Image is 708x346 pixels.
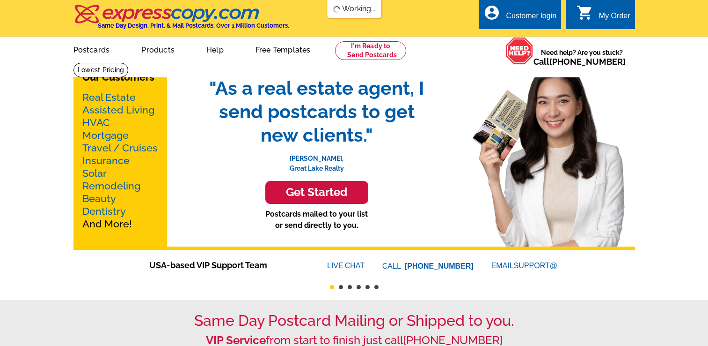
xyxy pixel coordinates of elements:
[365,285,370,289] button: 5 of 6
[357,285,361,289] button: 4 of 6
[405,262,474,270] a: [PHONE_NUMBER]
[277,186,357,199] h3: Get Started
[73,11,289,29] a: Same Day Design, Print, & Mail Postcards. Over 1 Million Customers.
[483,4,500,21] i: account_circle
[599,12,630,25] div: My Order
[577,4,593,21] i: shopping_cart
[82,117,110,128] a: HVAC
[82,91,136,103] a: Real Estate
[533,48,630,67] span: Need help? Are you stuck?
[126,38,190,60] a: Products
[327,260,345,271] font: LIVE
[241,38,326,60] a: Free Templates
[505,37,533,65] img: help
[200,76,434,147] span: "As a real estate agent, I send postcards to get new clients."
[82,167,107,179] a: Solar
[339,285,343,289] button: 2 of 6
[149,259,299,271] span: USA-based VIP Support Team
[491,262,559,270] a: EMAILSUPPORT@
[82,142,158,154] a: Travel / Cruises
[483,10,556,22] a: account_circle Customer login
[514,260,559,271] font: SUPPORT@
[327,262,365,270] a: LIVECHAT
[330,285,334,289] button: 1 of 6
[200,209,434,231] p: Postcards mailed to your list or send directly to you.
[58,38,125,60] a: Postcards
[82,193,116,204] a: Beauty
[200,147,434,173] p: [PERSON_NAME], Great Lake Realty
[98,22,289,29] h4: Same Day Design, Print, & Mail Postcards. Over 1 Million Customers.
[200,181,434,204] a: Get Started
[82,104,154,116] a: Assisted Living
[82,205,126,217] a: Dentistry
[549,57,626,67] a: [PHONE_NUMBER]
[382,261,402,272] font: CALL
[506,12,556,25] div: Customer login
[533,57,626,67] span: Call
[191,38,239,60] a: Help
[348,285,352,289] button: 3 of 6
[73,312,635,330] h1: Same Day Postcard Mailing or Shipped to you.
[82,180,140,192] a: Remodeling
[333,6,340,13] img: loading...
[577,10,630,22] a: shopping_cart My Order
[82,155,130,166] a: Insurance
[82,129,129,141] a: Mortgage
[374,285,379,289] button: 6 of 6
[82,91,158,230] p: And More!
